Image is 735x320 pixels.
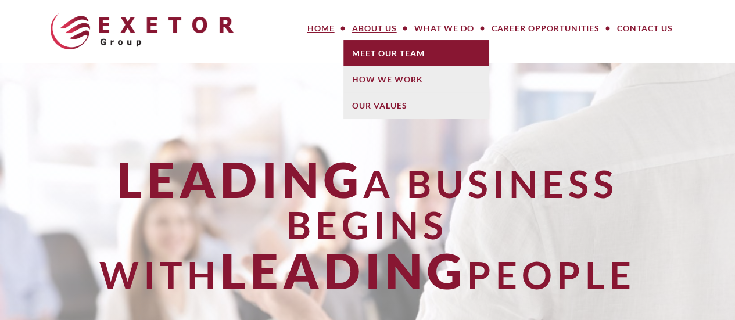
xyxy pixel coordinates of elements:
a: What We Do [406,17,483,40]
img: The Exetor Group [51,13,234,49]
a: Career Opportunities [483,17,608,40]
a: How We Work [343,66,489,92]
a: Our Values [343,92,489,118]
a: Meet Our Team [343,40,489,66]
a: Home [299,17,343,40]
a: About Us [343,17,406,40]
a: Contact Us [608,17,682,40]
span: Leading [117,150,363,208]
div: a Business Begins With People [48,153,686,298]
span: Leading [220,241,467,300]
